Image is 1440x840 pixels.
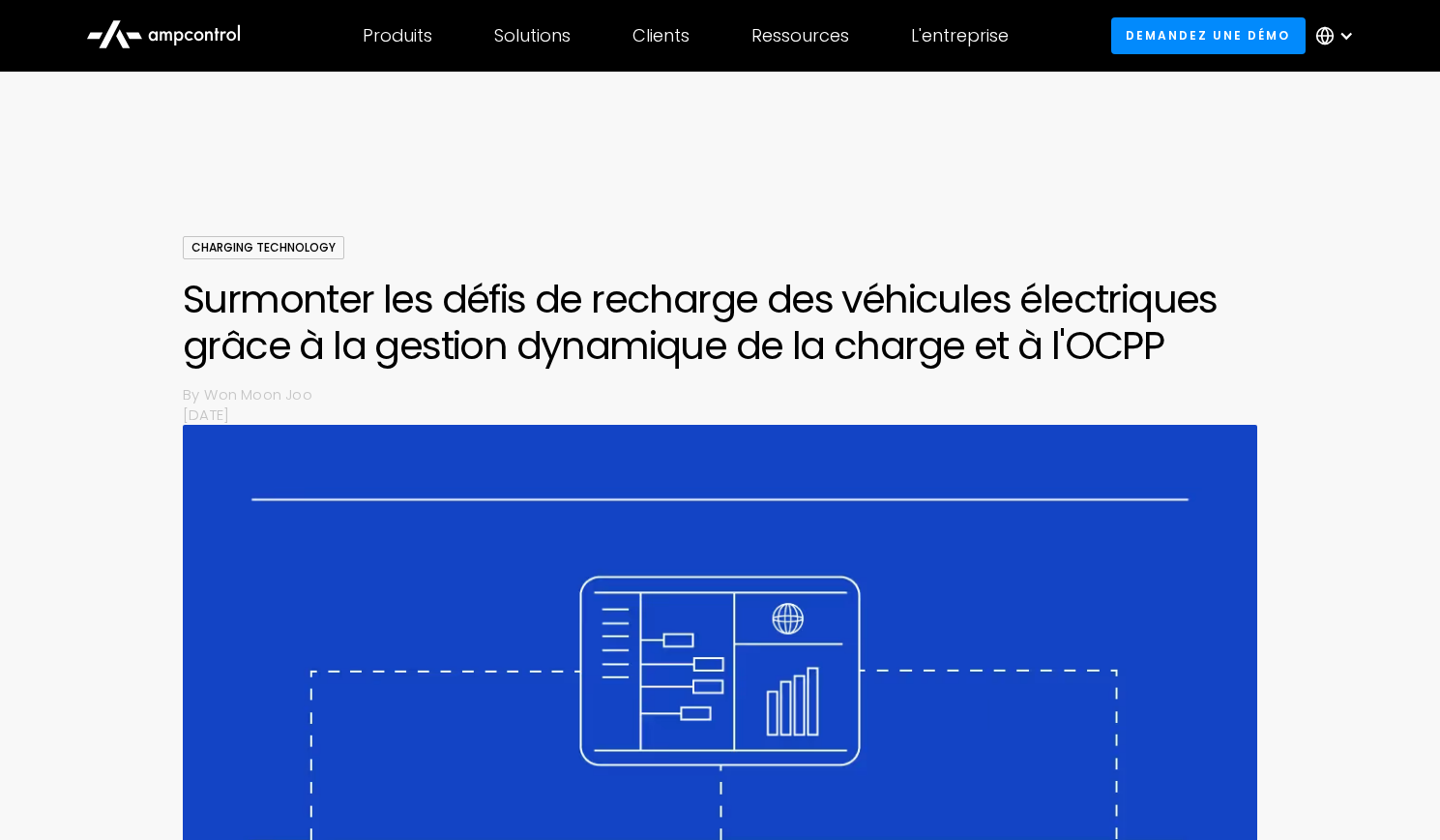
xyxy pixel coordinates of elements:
[494,25,571,46] div: Solutions
[1111,17,1306,53] a: Demandez une démo
[183,384,204,405] p: By
[204,384,1257,405] p: Won Moon Joo
[183,236,344,259] div: Charging Technology
[751,25,849,46] div: Ressources
[911,25,1009,46] div: L'entreprise
[632,25,690,46] div: Clients
[183,405,1257,425] p: [DATE]
[183,276,1257,369] h1: Surmonter les défis de recharge des véhicules électriques grâce à la gestion dynamique de la char...
[363,25,432,46] div: Produits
